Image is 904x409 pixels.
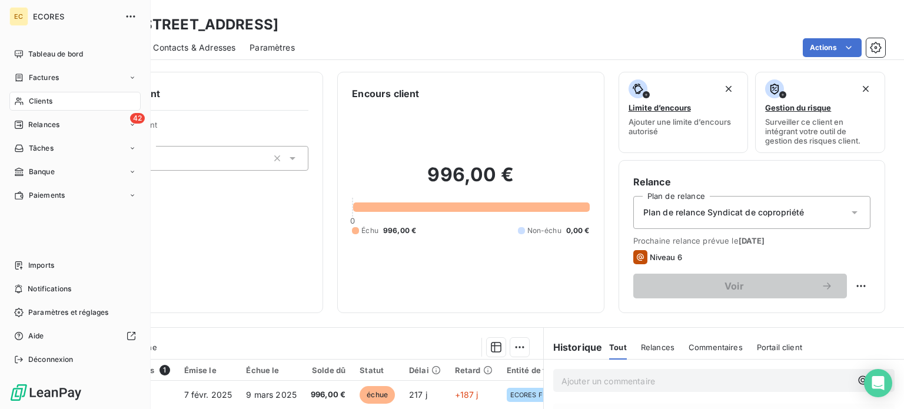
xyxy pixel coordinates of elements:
span: Tâches [29,143,54,154]
span: Échu [361,225,378,236]
span: 996,00 € [311,389,345,401]
span: Non-échu [527,225,561,236]
span: 1 [159,365,170,375]
h6: Informations client [71,87,308,101]
span: Relances [641,343,674,352]
span: Tableau de bord [28,49,83,59]
span: ECORES FUITE [510,391,558,398]
h6: Relance [633,175,870,189]
span: Imports [28,260,54,271]
h2: 996,00 € [352,163,589,198]
span: Plan de relance Syndicat de copropriété [643,207,805,218]
span: Propriétés Client [95,120,308,137]
img: Logo LeanPay [9,383,82,402]
span: Notifications [28,284,71,294]
span: Prochaine relance prévue le [633,236,870,245]
span: Surveiller ce client en intégrant votre outil de gestion des risques client. [765,117,875,145]
span: Commentaires [689,343,743,352]
span: Contacts & Adresses [153,42,235,54]
div: Émise le [184,365,232,375]
span: 0 [350,216,355,225]
div: Délai [409,365,441,375]
div: Statut [360,365,395,375]
span: Factures [29,72,59,83]
h6: Encours client [352,87,419,101]
button: Actions [803,38,862,57]
div: Solde dû [311,365,345,375]
span: 9 mars 2025 [246,390,297,400]
span: Clients [29,96,52,107]
span: Déconnexion [28,354,74,365]
span: échue [360,386,395,404]
button: Voir [633,274,847,298]
a: Aide [9,327,141,345]
span: Aide [28,331,44,341]
div: EC [9,7,28,26]
span: Paramètres [250,42,295,54]
span: Paramètres et réglages [28,307,108,318]
button: Gestion du risqueSurveiller ce client en intégrant votre outil de gestion des risques client. [755,72,885,153]
span: 7 févr. 2025 [184,390,232,400]
span: Ajouter une limite d’encours autorisé [629,117,739,136]
div: Échue le [246,365,297,375]
div: Entité de facturation [507,365,586,375]
span: 217 j [409,390,427,400]
button: Limite d’encoursAjouter une limite d’encours autorisé [619,72,749,153]
h3: SDC [STREET_ADDRESS] [104,14,278,35]
span: 0,00 € [566,225,590,236]
span: ECORES [33,12,118,21]
span: Niveau 6 [650,252,682,262]
span: Limite d’encours [629,103,691,112]
span: Portail client [757,343,802,352]
span: 42 [130,113,145,124]
div: Retard [455,365,493,375]
h6: Historique [544,340,603,354]
span: Banque [29,167,55,177]
span: 996,00 € [383,225,416,236]
span: Voir [647,281,821,291]
div: Open Intercom Messenger [864,369,892,397]
span: Tout [609,343,627,352]
span: Relances [28,119,59,130]
span: [DATE] [739,236,765,245]
span: Paiements [29,190,65,201]
span: Gestion du risque [765,103,831,112]
span: +187 j [455,390,478,400]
